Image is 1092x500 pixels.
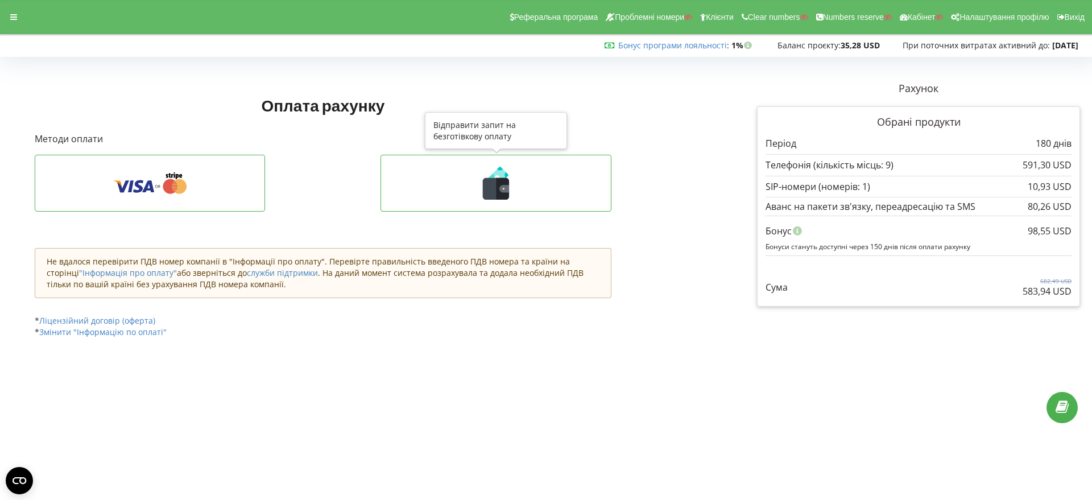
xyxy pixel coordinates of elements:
p: 682,49 USD [1023,277,1072,285]
p: Бонуси стануть доступні через 150 днів після оплати рахунку [766,242,1072,251]
span: : [618,40,729,51]
div: 98,55 USD [1028,220,1072,242]
span: Clear numbers [748,13,800,22]
a: Ліцензійний договір (оферта) [39,315,155,326]
p: SIP-номери (номерів: 1) [766,180,870,193]
span: Реферальна програма [514,13,598,22]
strong: 1% [731,40,755,51]
div: Бонус [766,220,1072,242]
div: Не вдалося перевірити ПДВ номер компанії в "Інформації про оплату". Перевірте правильність введен... [35,248,611,298]
p: Обрані продукти [766,115,1072,130]
a: Змінити "Інформацію по оплаті" [39,327,167,337]
div: 80,26 USD [1028,201,1072,212]
div: Аванс на пакети зв'язку, переадресацію та SMS [766,201,1072,212]
p: 583,94 USD [1023,285,1072,298]
button: Open CMP widget [6,467,33,494]
strong: 35,28 USD [841,40,880,51]
span: При поточних витратах активний до: [903,40,1050,51]
strong: [DATE] [1052,40,1078,51]
span: Вихід [1065,13,1085,22]
span: Проблемні номери [615,13,684,22]
p: 10,93 USD [1028,180,1072,193]
span: Numbers reserve [823,13,884,22]
p: Рахунок [757,81,1080,96]
p: Сума [766,281,788,294]
h1: Оплата рахунку [35,95,611,115]
span: Налаштування профілю [959,13,1049,22]
span: Баланс проєкту: [777,40,841,51]
span: Кабінет [908,13,936,22]
span: Клієнти [706,13,734,22]
p: 591,30 USD [1023,159,1072,172]
a: "Інформація про оплату" [79,267,177,278]
a: Бонус програми лояльності [618,40,727,51]
p: Період [766,137,796,150]
p: 180 днів [1036,137,1072,150]
a: служби підтримки [247,267,318,278]
p: Методи оплати [35,133,611,146]
p: Телефонія (кількість місць: 9) [766,159,894,172]
div: Відправити запит на безготівкову оплату [425,112,567,149]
